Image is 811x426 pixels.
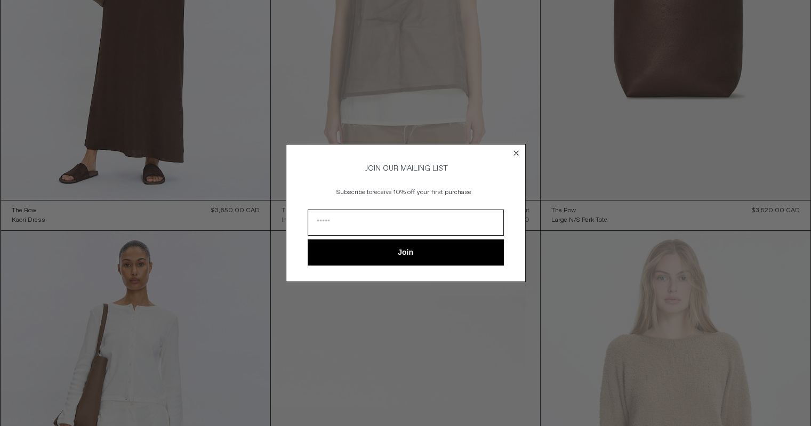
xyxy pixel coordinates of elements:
input: Email [308,210,504,236]
span: JOIN OUR MAILING LIST [364,164,448,173]
button: Close dialog [511,148,521,158]
span: receive 10% off your first purchase [372,188,471,197]
button: Join [308,239,504,266]
span: Subscribe to [336,188,372,197]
